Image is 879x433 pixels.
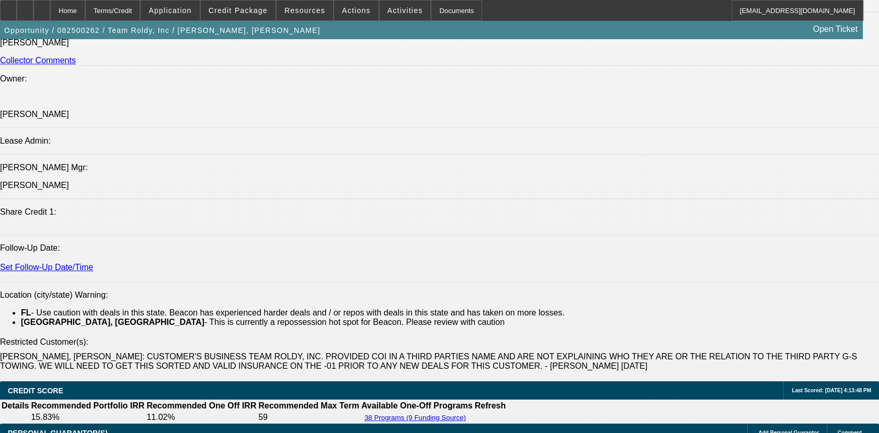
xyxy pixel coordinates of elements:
b: [GEOGRAPHIC_DATA], [GEOGRAPHIC_DATA] [21,318,204,326]
button: Credit Package [201,1,276,20]
button: Resources [277,1,333,20]
a: Open Ticket [809,20,862,38]
button: Activities [380,1,431,20]
th: Recommended Max Term [258,401,360,411]
label: - Use caution with deals in this state. Beacon has experienced harder deals and / or repos with d... [21,308,565,317]
button: 38 Programs (9 Funding Source) [361,413,469,422]
th: Refresh [474,401,507,411]
span: Credit Package [209,6,268,15]
td: 11.02% [146,412,257,423]
td: 59 [258,412,360,423]
th: Details [1,401,29,411]
span: Actions [342,6,371,15]
span: Last Scored: [DATE] 4:13:48 PM [792,388,871,393]
span: Application [149,6,191,15]
th: Available One-Off Programs [361,401,473,411]
th: Recommended Portfolio IRR [30,401,145,411]
button: Application [141,1,199,20]
label: - This is currently a repossession hot spot for Beacon. Please review with caution [21,318,505,326]
td: 15.83% [30,412,145,423]
span: Opportunity / 082500262 / Team Roldy, Inc / [PERSON_NAME], [PERSON_NAME] [4,26,321,34]
span: CREDIT SCORE [8,387,63,395]
b: FL [21,308,31,317]
button: Actions [334,1,379,20]
span: Resources [284,6,325,15]
th: Recommended One Off IRR [146,401,257,411]
span: Activities [387,6,423,15]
